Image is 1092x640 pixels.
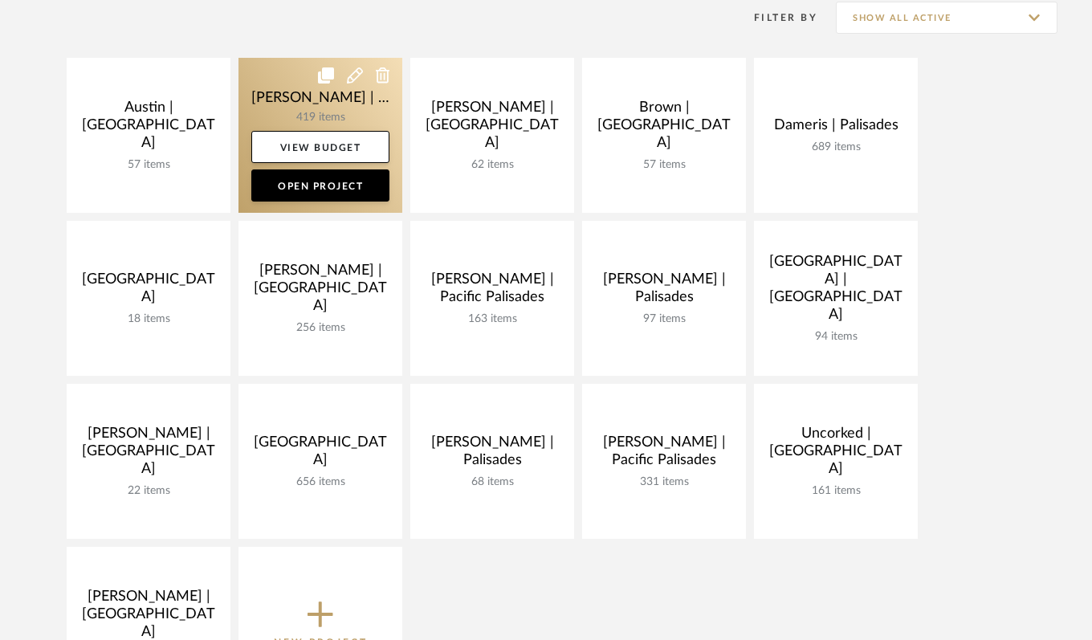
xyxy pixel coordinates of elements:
[79,484,218,498] div: 22 items
[251,434,389,475] div: [GEOGRAPHIC_DATA]
[423,271,561,312] div: [PERSON_NAME] | Pacific Palisades
[79,99,218,158] div: Austin | [GEOGRAPHIC_DATA]
[595,271,733,312] div: [PERSON_NAME] | Palisades
[79,271,218,312] div: [GEOGRAPHIC_DATA]
[251,475,389,489] div: 656 items
[423,475,561,489] div: 68 items
[79,425,218,484] div: [PERSON_NAME] | [GEOGRAPHIC_DATA]
[79,312,218,326] div: 18 items
[595,312,733,326] div: 97 items
[423,99,561,158] div: [PERSON_NAME] | [GEOGRAPHIC_DATA]
[767,425,905,484] div: Uncorked | [GEOGRAPHIC_DATA]
[595,99,733,158] div: Brown | [GEOGRAPHIC_DATA]
[595,475,733,489] div: 331 items
[251,321,389,335] div: 256 items
[767,253,905,330] div: [GEOGRAPHIC_DATA] | [GEOGRAPHIC_DATA]
[595,434,733,475] div: [PERSON_NAME] | Pacific Palisades
[423,434,561,475] div: [PERSON_NAME] | Palisades
[733,10,817,26] div: Filter By
[251,131,389,163] a: View Budget
[251,262,389,321] div: [PERSON_NAME] | [GEOGRAPHIC_DATA]
[767,484,905,498] div: 161 items
[251,169,389,202] a: Open Project
[595,158,733,172] div: 57 items
[767,141,905,154] div: 689 items
[423,158,561,172] div: 62 items
[423,312,561,326] div: 163 items
[79,158,218,172] div: 57 items
[767,330,905,344] div: 94 items
[767,116,905,141] div: Dameris | Palisades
